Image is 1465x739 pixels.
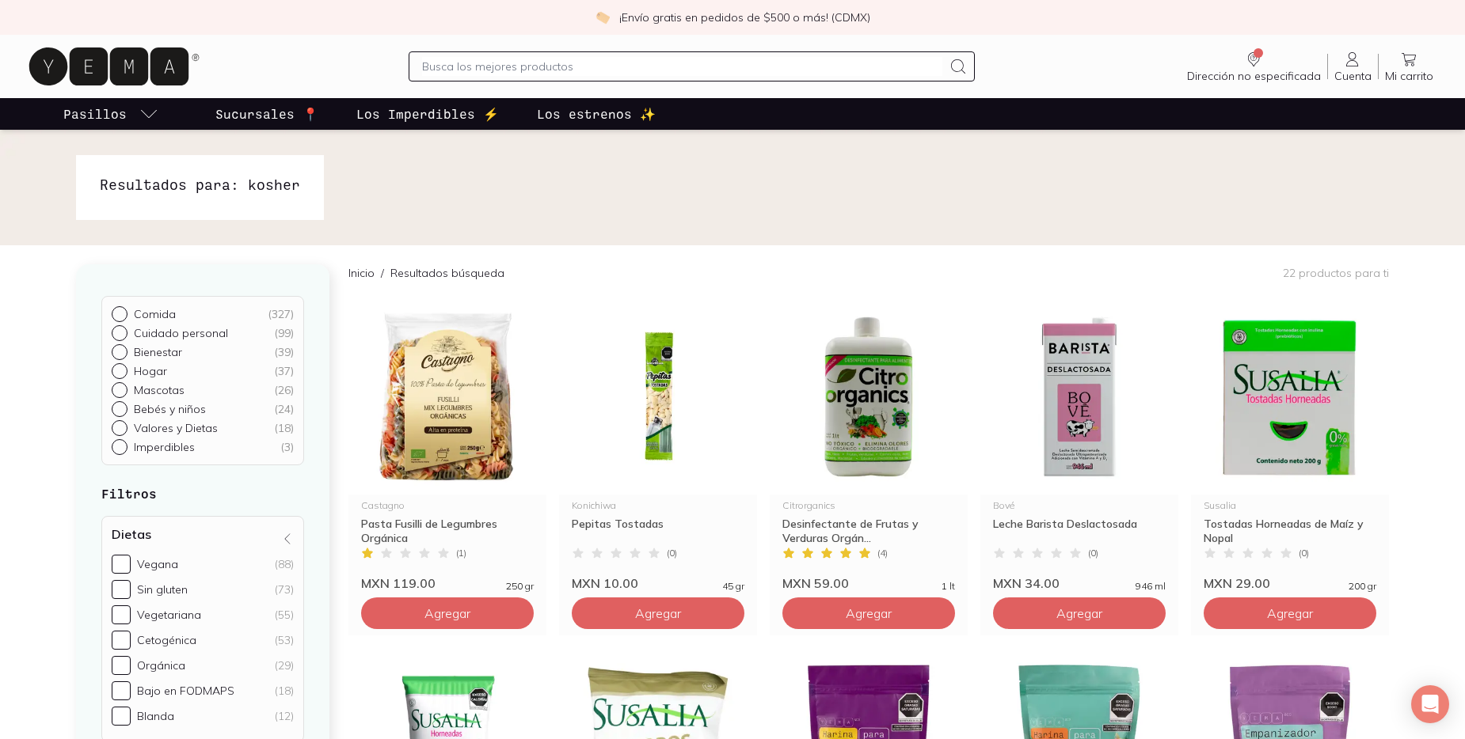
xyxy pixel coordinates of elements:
a: Inicio [348,266,375,280]
input: Busca los mejores productos [422,57,942,76]
img: Tostadas Horneadas de Maíz y Nopal [1191,300,1389,495]
p: Valores y Dietas [134,421,218,435]
p: Los Imperdibles ⚡️ [356,104,499,123]
h1: Resultados para: kosher [100,174,300,195]
span: Cuenta [1334,69,1372,83]
span: / [375,265,390,281]
span: 946 ml [1136,582,1166,591]
p: Hogar [134,364,167,378]
input: Cetogénica(53) [112,631,131,650]
span: Agregar [846,605,892,621]
div: Pasta Fusilli de Legumbres Orgánica [361,517,534,545]
p: Bebés y niños [134,402,206,416]
p: Sucursales 📍 [215,104,318,123]
span: Agregar [635,605,681,621]
p: 22 productos para ti [1283,266,1389,280]
input: Vegetariana(55) [112,605,131,624]
span: Agregar [1056,605,1102,621]
span: ( 0 ) [667,548,677,558]
button: Agregar [993,597,1166,629]
div: ( 3 ) [280,440,294,454]
input: Vegana(88) [112,555,131,574]
a: desinfectante para verdurasCitrorganicsDesinfectante de Frutas y Verduras Orgán...(4)MXN 59.001 lt [770,300,968,591]
span: ( 4 ) [877,548,888,558]
div: Tostadas Horneadas de Maíz y Nopal [1204,517,1376,545]
div: (29) [275,658,294,673]
div: Blanda [137,709,174,723]
div: ( 24 ) [274,402,294,416]
button: Agregar [782,597,955,629]
p: Comida [134,307,176,321]
h4: Dietas [112,526,151,542]
p: Cuidado personal [134,326,228,340]
span: ( 0 ) [1299,548,1309,558]
input: Bajo en FODMAPS(18) [112,681,131,700]
div: Desinfectante de Frutas y Verduras Orgán... [782,517,955,545]
input: Orgánica(29) [112,656,131,675]
p: Los estrenos ✨ [537,104,656,123]
strong: Filtros [101,486,157,501]
span: MXN 10.00 [572,575,638,591]
div: Orgánica [137,658,185,673]
div: Leche Barista Deslactosada [993,517,1166,545]
button: Agregar [361,597,534,629]
div: Bajo en FODMAPS [137,684,234,698]
a: Los estrenos ✨ [534,98,659,130]
a: Sucursales 📍 [212,98,322,130]
span: MXN 29.00 [1204,575,1270,591]
div: Vegana [137,557,178,571]
img: Pasta Fusilli de Legumbres Orgánica Castagno [348,300,546,495]
div: ( 39 ) [274,345,294,359]
div: (55) [275,608,294,622]
input: Blanda(12) [112,707,131,726]
span: ( 0 ) [1088,548,1098,558]
p: Imperdibles [134,440,195,454]
div: Citrorganics [782,501,955,510]
span: Dirección no especificada [1187,69,1321,83]
span: 200 gr [1349,582,1376,591]
input: Sin gluten(73) [112,580,131,599]
span: 45 gr [722,582,744,591]
button: Agregar [572,597,744,629]
div: (88) [275,557,294,571]
div: (18) [275,684,294,698]
img: Pepitas Tostadas [559,300,757,495]
div: Pepitas Tostadas [572,517,744,545]
span: 250 gr [506,582,534,591]
a: Dirección no especificada [1181,50,1327,83]
a: Mi carrito [1379,50,1440,83]
div: ( 327 ) [268,307,294,321]
p: Pasillos [63,104,127,123]
div: Konichiwa [572,501,744,510]
div: (12) [275,709,294,723]
div: Vegetariana [137,608,201,622]
span: Mi carrito [1385,69,1433,83]
img: desinfectante para verduras [770,300,968,495]
span: Agregar [424,605,470,621]
div: ( 18 ) [274,421,294,435]
button: Agregar [1204,597,1376,629]
a: Los Imperdibles ⚡️ [353,98,502,130]
a: Pasta Fusilli de Legumbres Orgánica CastagnoCastagnoPasta Fusilli de Legumbres Orgánica(1)MXN 119... [348,300,546,591]
span: MXN 34.00 [993,575,1060,591]
img: check [596,10,610,25]
p: ¡Envío gratis en pedidos de $500 o más! (CDMX) [619,9,870,25]
span: ( 1 ) [456,548,466,558]
a: pasillo-todos-link [60,98,162,130]
div: Open Intercom Messenger [1411,685,1449,723]
a: Leche Barista Deslactosada BovéBovéLeche Barista Deslactosada(0)MXN 34.00946 ml [980,300,1178,591]
img: Leche Barista Deslactosada Bové [980,300,1178,495]
div: Bové [993,501,1166,510]
div: ( 37 ) [274,364,294,378]
span: 1 lt [942,582,955,591]
span: MXN 119.00 [361,575,436,591]
p: Resultados búsqueda [390,265,504,281]
div: Susalia [1204,501,1376,510]
div: ( 99 ) [274,326,294,340]
p: Mascotas [134,383,185,397]
div: Sin gluten [137,582,188,597]
p: Bienestar [134,345,182,359]
span: MXN 59.00 [782,575,849,591]
a: Cuenta [1328,50,1378,83]
a: Tostadas Horneadas de Maíz y NopalSusaliaTostadas Horneadas de Maíz y Nopal(0)MXN 29.00200 gr [1191,300,1389,591]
